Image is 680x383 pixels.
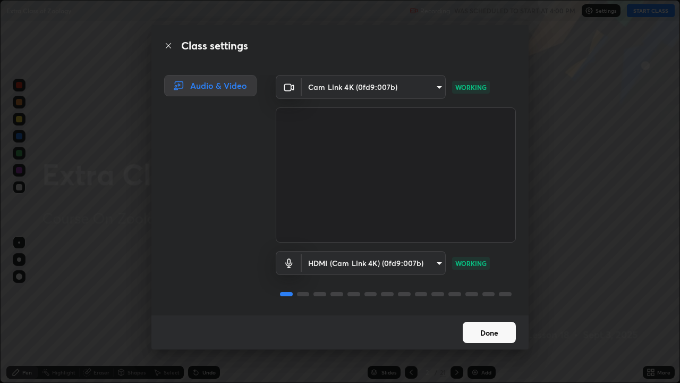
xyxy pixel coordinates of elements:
[181,38,248,54] h2: Class settings
[302,75,446,99] div: Cam Link 4K (0fd9:007b)
[463,322,516,343] button: Done
[164,75,257,96] div: Audio & Video
[455,82,487,92] p: WORKING
[302,251,446,275] div: Cam Link 4K (0fd9:007b)
[455,259,487,268] p: WORKING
